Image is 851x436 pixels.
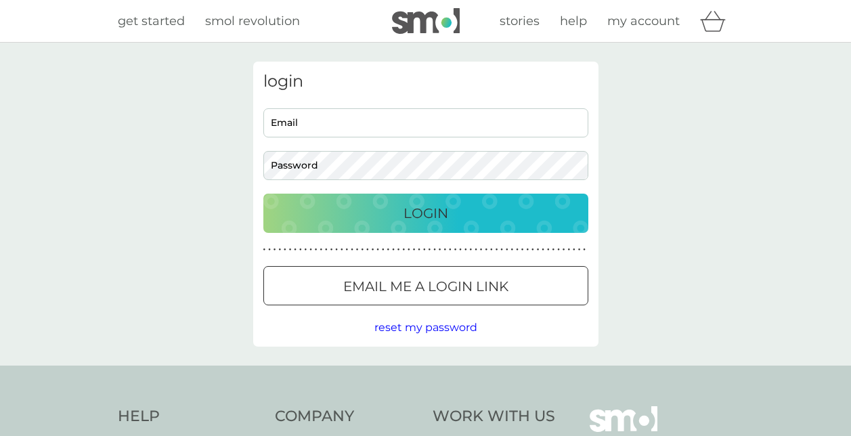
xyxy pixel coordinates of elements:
p: ● [433,246,436,253]
p: ● [309,246,312,253]
p: ● [475,246,477,253]
a: my account [607,12,680,31]
p: ● [299,246,302,253]
p: ● [372,246,374,253]
p: ● [325,246,328,253]
p: ● [335,246,338,253]
h4: Help [118,406,262,427]
p: ● [397,246,400,253]
p: ● [274,246,276,253]
p: ● [480,246,483,253]
p: ● [392,246,395,253]
p: ● [567,246,570,253]
p: ● [341,246,343,253]
p: ● [402,246,405,253]
a: get started [118,12,185,31]
p: ● [366,246,369,253]
button: reset my password [374,319,477,336]
p: ● [351,246,353,253]
p: ● [557,246,560,253]
p: ● [511,246,514,253]
p: ● [531,246,534,253]
p: ● [578,246,581,253]
p: ● [583,246,586,253]
div: basket [700,7,734,35]
p: ● [439,246,441,253]
a: stories [500,12,540,31]
button: Login [263,194,588,233]
p: ● [294,246,297,253]
p: ● [268,246,271,253]
p: ● [320,246,322,253]
h4: Work With Us [433,406,555,427]
p: ● [278,246,281,253]
p: ● [521,246,524,253]
span: my account [607,14,680,28]
p: ● [552,246,555,253]
p: Login [403,202,448,224]
p: ● [418,246,420,253]
p: ● [330,246,333,253]
p: ● [376,246,379,253]
span: help [560,14,587,28]
img: smol [392,8,460,34]
p: ● [284,246,286,253]
p: ● [516,246,519,253]
p: ● [305,246,307,253]
p: ● [537,246,540,253]
p: ● [470,246,473,253]
p: ● [573,246,575,253]
p: ● [496,246,498,253]
p: ● [485,246,487,253]
a: help [560,12,587,31]
span: stories [500,14,540,28]
p: ● [443,246,446,253]
h3: login [263,72,588,91]
p: ● [263,246,266,253]
p: ● [429,246,431,253]
p: ● [563,246,565,253]
p: ● [382,246,385,253]
button: Email me a login link [263,266,588,305]
p: ● [449,246,452,253]
p: ● [423,246,426,253]
p: ● [387,246,390,253]
h4: Company [275,406,419,427]
p: ● [500,246,503,253]
p: ● [289,246,292,253]
p: ● [526,246,529,253]
p: ● [506,246,508,253]
p: ● [547,246,550,253]
p: ● [413,246,416,253]
span: smol revolution [205,14,300,28]
p: ● [408,246,410,253]
a: smol revolution [205,12,300,31]
p: ● [542,246,544,253]
p: ● [315,246,318,253]
p: ● [490,246,493,253]
p: ● [346,246,349,253]
span: reset my password [374,321,477,334]
p: ● [361,246,364,253]
p: ● [356,246,359,253]
span: get started [118,14,185,28]
p: ● [454,246,457,253]
p: ● [459,246,462,253]
p: ● [464,246,467,253]
p: Email me a login link [343,276,508,297]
